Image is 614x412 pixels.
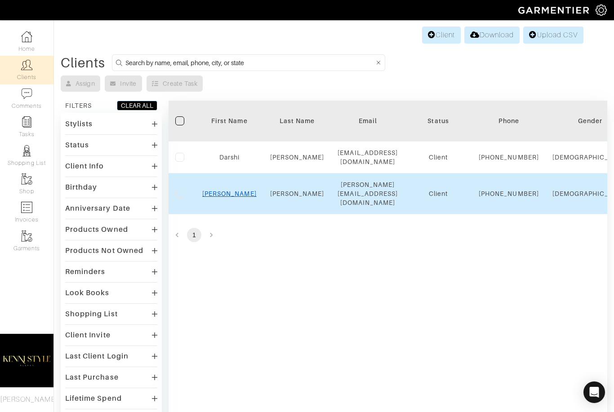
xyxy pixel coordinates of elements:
a: Download [464,27,520,44]
a: [PERSON_NAME] [270,154,325,161]
div: Client [411,153,465,162]
img: comment-icon-a0a6a9ef722e966f86d9cbdc48e553b5cf19dbc54f86b18d962a5391bc8f6eb6.png [21,88,32,99]
img: garments-icon-b7da505a4dc4fd61783c78ac3ca0ef83fa9d6f193b1c9dc38574b1d14d53ca28.png [21,173,32,185]
div: Status [411,116,465,125]
div: [PERSON_NAME][EMAIL_ADDRESS][DOMAIN_NAME] [338,180,398,207]
div: Products Owned [65,225,128,234]
a: Darshi [219,154,240,161]
th: Toggle SortBy [263,101,331,142]
div: Clients [61,58,105,67]
div: Lifetime Spend [65,394,122,403]
img: garments-icon-b7da505a4dc4fd61783c78ac3ca0ef83fa9d6f193b1c9dc38574b1d14d53ca28.png [21,230,32,242]
div: [PHONE_NUMBER] [479,153,539,162]
div: Look Books [65,288,110,297]
div: Shopping List [65,310,118,319]
div: [PHONE_NUMBER] [479,189,539,198]
img: dashboard-icon-dbcd8f5a0b271acd01030246c82b418ddd0df26cd7fceb0bd07c9910d44c42f6.png [21,31,32,42]
a: Upload CSV [523,27,583,44]
img: garmentier-logo-header-white-b43fb05a5012e4ada735d5af1a66efaba907eab6374d6393d1fbf88cb4ef424d.png [514,2,596,18]
img: orders-icon-0abe47150d42831381b5fb84f609e132dff9fe21cb692f30cb5eec754e2cba89.png [21,202,32,213]
div: First Name [202,116,257,125]
th: Toggle SortBy [196,101,263,142]
div: FILTERS [65,101,92,110]
button: CLEAR ALL [117,101,157,111]
button: page 1 [187,228,201,242]
div: Client Invite [65,331,111,340]
th: Toggle SortBy [405,101,472,142]
div: Products Not Owned [65,246,143,255]
div: Last Purchase [65,373,119,382]
div: Client [411,189,465,198]
div: Birthday [65,183,97,192]
div: Client Info [65,162,104,171]
img: reminder-icon-8004d30b9f0a5d33ae49ab947aed9ed385cf756f9e5892f1edd6e32f2345188e.png [21,116,32,128]
div: Anniversary Date [65,204,130,213]
div: Status [65,141,89,150]
img: gear-icon-white-bd11855cb880d31180b6d7d6211b90ccbf57a29d726f0c71d8c61bd08dd39cc2.png [596,4,607,16]
a: [PERSON_NAME] [202,190,257,197]
div: [EMAIL_ADDRESS][DOMAIN_NAME] [338,148,398,166]
div: Last Name [270,116,325,125]
div: Stylists [65,120,93,128]
img: stylists-icon-eb353228a002819b7ec25b43dbf5f0378dd9e0616d9560372ff212230b889e62.png [21,145,32,156]
div: Last Client Login [65,352,129,361]
div: Reminders [65,267,105,276]
div: Phone [479,116,539,125]
div: Email [338,116,398,125]
nav: pagination navigation [169,228,607,242]
div: Open Intercom Messenger [583,381,605,403]
a: [PERSON_NAME] [270,190,325,197]
input: Search by name, email, phone, city, or state [125,57,374,68]
div: CLEAR ALL [121,101,153,110]
img: clients-icon-6bae9207a08558b7cb47a8932f037763ab4055f8c8b6bfacd5dc20c3e0201464.png [21,59,32,71]
a: Client [422,27,461,44]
